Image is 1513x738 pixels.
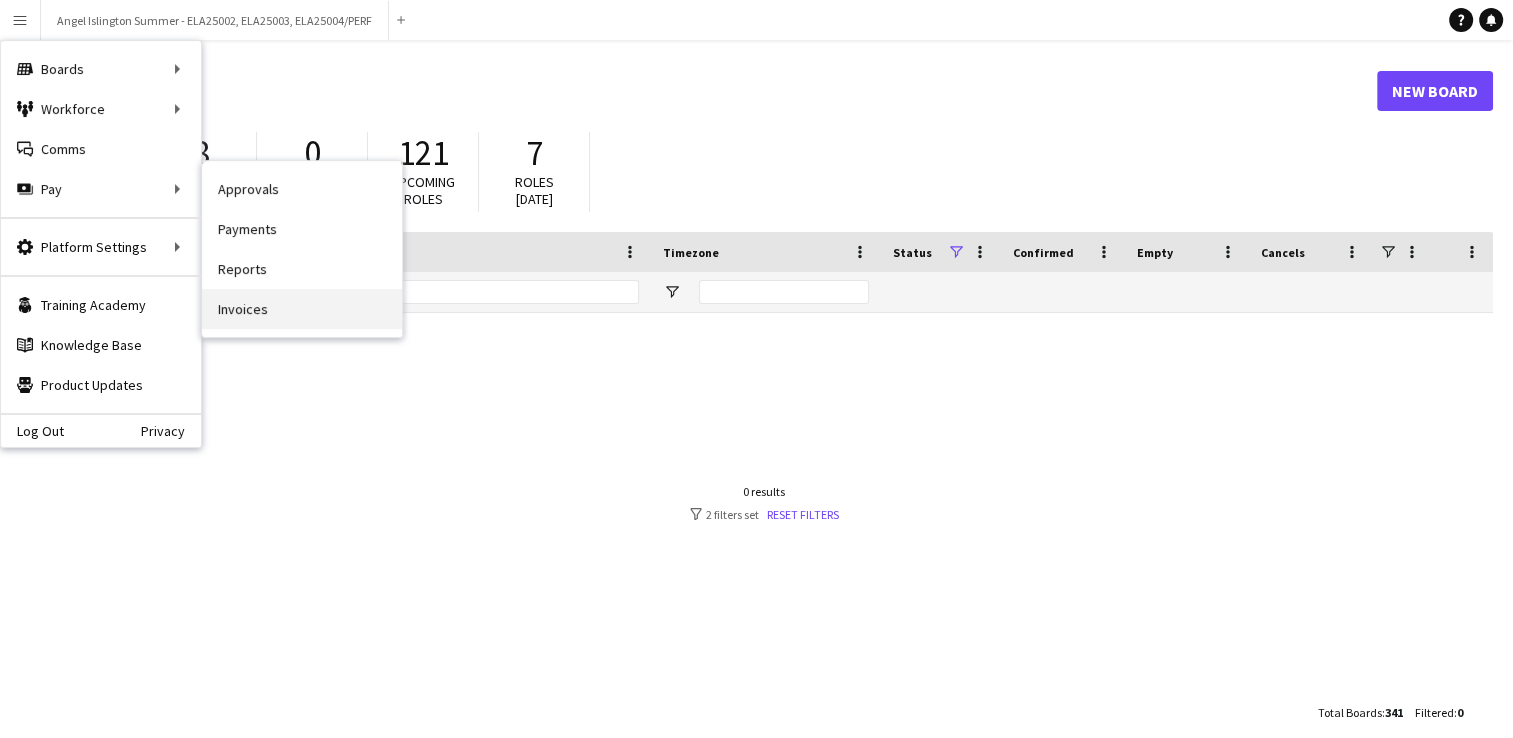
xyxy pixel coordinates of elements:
a: Knowledge Base [1,325,201,365]
span: Total Boards [1318,705,1382,720]
span: Cancels [1261,245,1305,260]
span: Filtered [1415,705,1454,720]
a: Log Out [1,423,64,439]
a: Training Academy [1,285,201,325]
a: Invoices [202,289,402,329]
div: : [1415,693,1463,732]
span: Status [893,245,932,260]
span: Roles [DATE] [515,173,554,208]
a: Comms [1,129,201,169]
div: Workforce [1,89,201,129]
a: Reports [202,249,402,289]
span: Timezone [663,245,719,260]
button: Open Filter Menu [663,283,681,301]
span: 121 [398,131,449,175]
div: 2 filters set [690,507,839,522]
button: Angel Islington Summer - ELA25002, ELA25003, ELA25004/PERF [41,1,389,40]
span: 341 [1385,705,1403,720]
a: New Board [1377,71,1493,111]
span: 0 [304,131,321,175]
div: : [1318,693,1403,732]
a: Reset filters [767,507,839,522]
a: Product Updates [1,365,201,405]
div: 0 results [690,484,839,499]
h1: Boards [35,76,1377,106]
input: Timezone Filter Input [699,280,869,304]
span: 7 [526,131,543,175]
span: Upcoming roles [391,173,455,208]
div: Pay [1,169,201,209]
a: Privacy [141,423,201,439]
a: Approvals [202,169,402,209]
span: Confirmed [1013,245,1074,260]
div: Platform Settings [1,227,201,267]
div: Boards [1,49,201,89]
span: Empty [1137,245,1173,260]
span: 0 [1457,705,1463,720]
a: Payments [202,209,402,249]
